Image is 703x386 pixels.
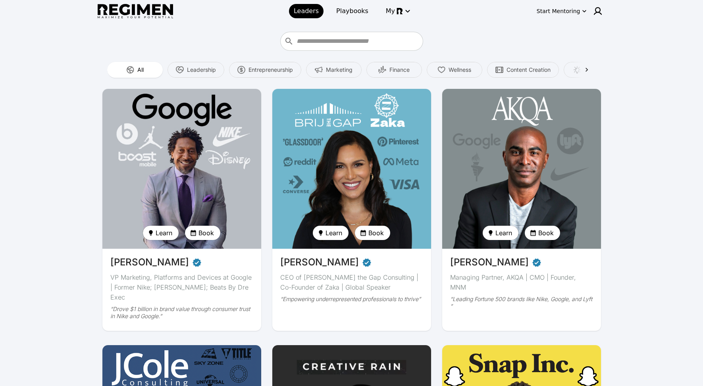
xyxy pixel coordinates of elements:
[564,62,619,78] button: Creativity
[507,66,551,74] span: Content Creation
[229,62,301,78] button: Entrepreneurship
[110,255,189,269] span: [PERSON_NAME]
[366,62,422,78] button: Finance
[532,255,541,269] span: Verified partner - Jabari Hearn
[336,6,368,16] span: Playbooks
[483,226,518,240] button: Learn
[362,255,372,269] span: Verified partner - Devika Brij
[280,273,423,292] div: CEO of [PERSON_NAME] the Gap Consulting | Co-Founder of Zaka | Global Speaker
[487,62,559,78] button: Content Creation
[280,296,423,303] div: “Empowering underrepresented professionals to thrive”
[248,66,293,74] span: Entrepreneurship
[386,6,395,16] span: My
[137,66,144,74] span: All
[192,255,202,269] span: Verified partner - Daryl Butler
[294,6,319,16] span: Leaders
[368,228,384,238] span: Book
[187,66,216,74] span: Leadership
[331,4,373,18] a: Playbooks
[326,66,352,74] span: Marketing
[495,66,503,74] img: Content Creation
[593,6,603,16] img: user icon
[378,66,386,74] img: Finance
[450,255,529,269] span: [PERSON_NAME]
[495,228,512,238] span: Learn
[525,226,560,240] button: Book
[450,273,593,292] div: Managing Partner, AKQA | CMO | Founder, MNM
[325,228,342,238] span: Learn
[110,273,253,302] div: VP Marketing, Platforms and Devices at Google | Former Nike; [PERSON_NAME]; Beats By Dre Exec
[427,62,482,78] button: Wellness
[272,89,431,249] img: avatar of Devika Brij
[107,62,163,78] button: All
[280,32,423,51] div: Who do you want to learn from?
[538,228,554,238] span: Book
[381,4,414,18] button: My
[537,7,580,15] div: Start Mentoring
[450,296,593,310] div: “Leading Fortune 500 brands like Nike, Google, and Lyft ”
[437,66,445,74] img: Wellness
[442,89,601,249] img: avatar of Jabari Hearn
[102,89,261,249] img: avatar of Daryl Butler
[156,228,172,238] span: Learn
[280,255,359,269] span: [PERSON_NAME]
[98,4,173,19] img: Regimen logo
[168,62,224,78] button: Leadership
[143,226,179,240] button: Learn
[449,66,471,74] span: Wellness
[389,66,410,74] span: Finance
[237,66,245,74] img: Entrepreneurship
[313,226,349,240] button: Learn
[315,66,323,74] img: Marketing
[355,226,390,240] button: Book
[289,4,324,18] a: Leaders
[126,66,134,74] img: All
[185,226,220,240] button: Book
[110,305,253,320] div: “Drove $1 billion in brand value through consumer trust in Nike and Google.”
[535,5,588,17] button: Start Mentoring
[306,62,362,78] button: Marketing
[198,228,214,238] span: Book
[176,66,184,74] img: Leadership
